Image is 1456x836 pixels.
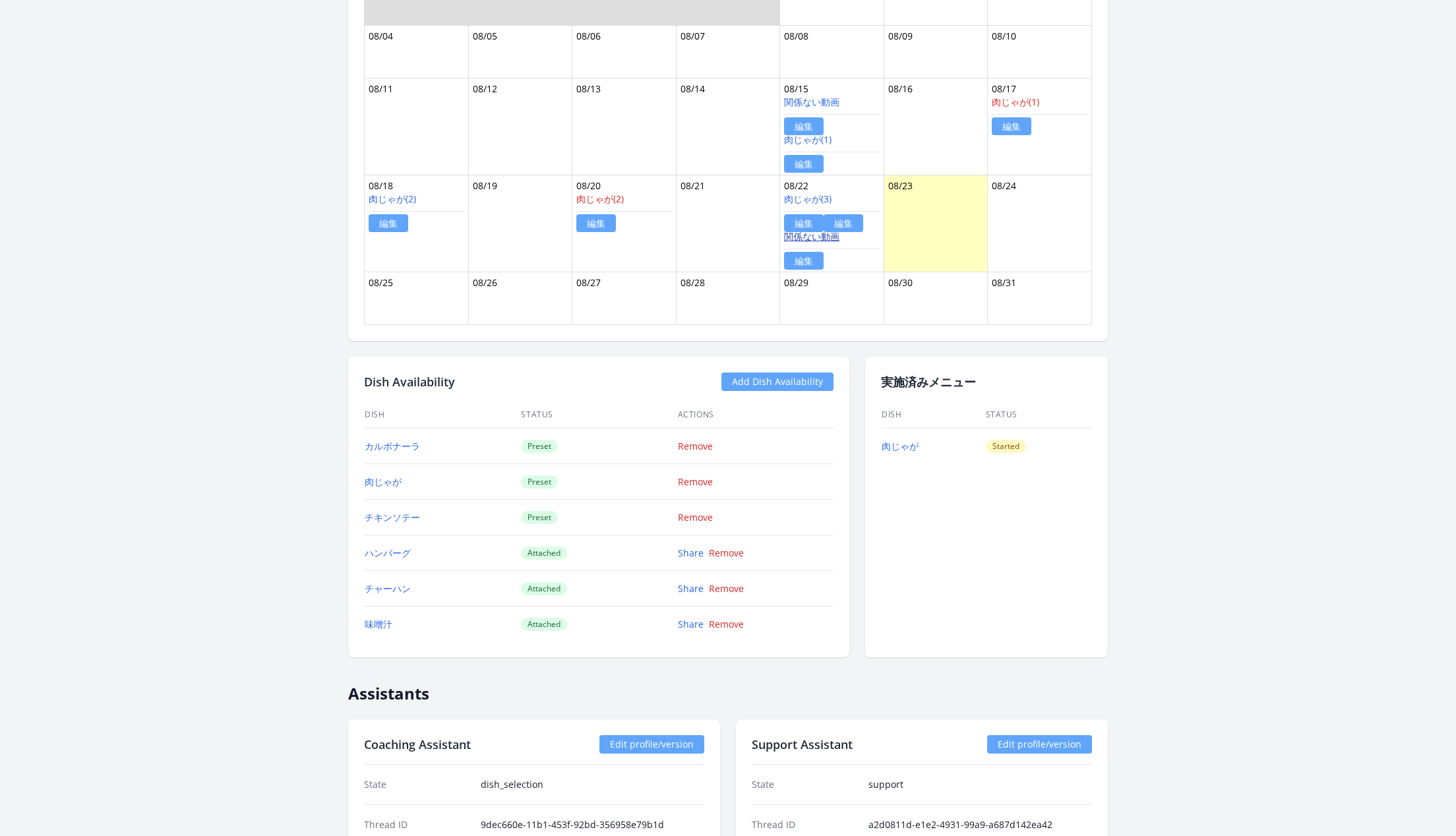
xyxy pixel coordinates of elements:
[881,402,985,429] th: Dish
[780,175,884,272] td: 08/22
[521,511,558,524] span: Preset
[676,26,780,78] td: 08/07
[987,735,1092,754] a: Edit profile/version
[678,582,704,595] a: Share
[882,440,919,452] a: 肉じゃが
[481,818,704,831] dd: 9dec660e-11b1-453f-92bd-356958e79b1d
[985,402,1093,429] th: Status
[365,618,392,630] a: 味噌汁
[988,26,1092,78] td: 08/10
[468,272,572,325] td: 08/26
[364,778,470,791] dt: State
[784,155,824,173] a: 編集
[868,778,1092,791] dd: support
[365,582,411,595] a: チャーハン
[365,475,402,488] a: 肉じゃが
[784,96,839,108] a: 関係ない動画
[992,96,1039,108] a: 肉じゃが(1)
[678,511,713,523] a: Remove
[784,214,824,232] a: 編集
[780,272,884,325] td: 08/29
[572,78,677,175] td: 08/13
[784,252,824,270] a: 編集
[721,373,834,391] a: Add Dish Availability
[988,175,1092,272] td: 08/24
[365,440,420,452] a: カルボナーラ
[364,402,520,429] th: Dish
[521,475,558,489] span: Preset
[576,214,616,232] a: 編集
[468,175,572,272] td: 08/19
[709,582,744,595] a: Remove
[824,214,863,232] a: 編集
[678,618,704,630] a: Share
[784,193,832,205] a: 肉じゃが(3)
[884,78,988,175] td: 08/16
[468,26,572,78] td: 08/05
[369,214,408,232] a: 編集
[884,175,988,272] td: 08/23
[364,735,471,754] h2: Coaching Assistant
[784,230,839,243] a: 関係ない動画
[521,440,558,453] span: Preset
[884,272,988,325] td: 08/30
[784,117,824,135] a: 編集
[365,511,420,523] a: チキンソテー
[752,735,853,754] h2: Support Assistant
[676,78,780,175] td: 08/14
[576,193,624,205] a: 肉じゃが(2)
[365,272,469,325] td: 08/25
[676,175,780,272] td: 08/21
[348,673,1108,703] h2: Assistants
[365,78,469,175] td: 08/11
[521,547,567,560] span: Attached
[780,26,884,78] td: 08/08
[884,26,988,78] td: 08/09
[364,818,470,831] dt: Thread ID
[678,440,713,452] a: Remove
[678,547,704,559] a: Share
[481,778,704,791] dd: dish_selection
[599,735,704,754] a: Edit profile/version
[520,402,677,429] th: Status
[709,547,744,559] a: Remove
[678,475,713,488] a: Remove
[364,373,455,391] h2: Dish Availability
[881,373,1092,391] h2: 実施済みメニュー
[709,618,744,630] a: Remove
[572,272,677,325] td: 08/27
[988,272,1092,325] td: 08/31
[677,402,834,429] th: Actions
[676,272,780,325] td: 08/28
[572,26,677,78] td: 08/06
[365,26,469,78] td: 08/04
[521,582,567,595] span: Attached
[988,78,1092,175] td: 08/17
[572,175,677,272] td: 08/20
[752,778,858,791] dt: State
[369,193,416,205] a: 肉じゃが(2)
[468,78,572,175] td: 08/12
[521,618,567,631] span: Attached
[868,818,1092,831] dd: a2d0811d-e1e2-4931-99a9-a687d142ea42
[992,117,1031,135] a: 編集
[780,78,884,175] td: 08/15
[784,133,832,146] a: 肉じゃが(1)
[752,818,858,831] dt: Thread ID
[365,175,469,272] td: 08/18
[365,547,411,559] a: ハンバーグ
[986,440,1026,453] span: Started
